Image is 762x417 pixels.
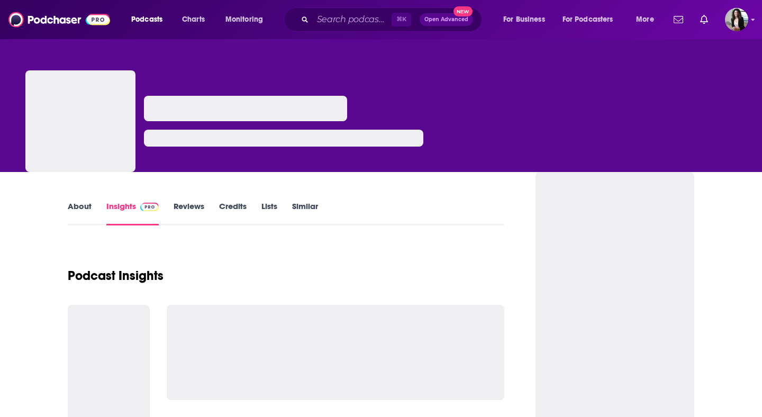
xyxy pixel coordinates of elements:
[629,11,667,28] button: open menu
[725,8,748,31] button: Show profile menu
[725,8,748,31] img: User Profile
[218,11,277,28] button: open menu
[696,11,712,29] a: Show notifications dropdown
[261,201,277,225] a: Lists
[503,12,545,27] span: For Business
[496,11,558,28] button: open menu
[392,13,411,26] span: ⌘ K
[174,201,204,225] a: Reviews
[8,10,110,30] img: Podchaser - Follow, Share and Rate Podcasts
[106,201,159,225] a: InsightsPodchaser Pro
[131,12,162,27] span: Podcasts
[725,8,748,31] span: Logged in as ElizabethCole
[453,6,473,16] span: New
[424,17,468,22] span: Open Advanced
[140,203,159,211] img: Podchaser Pro
[292,201,318,225] a: Similar
[124,11,176,28] button: open menu
[68,268,164,284] h1: Podcast Insights
[636,12,654,27] span: More
[420,13,473,26] button: Open AdvancedNew
[556,11,629,28] button: open menu
[225,12,263,27] span: Monitoring
[219,201,247,225] a: Credits
[669,11,687,29] a: Show notifications dropdown
[294,7,492,32] div: Search podcasts, credits, & more...
[175,11,211,28] a: Charts
[563,12,613,27] span: For Podcasters
[68,201,92,225] a: About
[182,12,205,27] span: Charts
[313,11,392,28] input: Search podcasts, credits, & more...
